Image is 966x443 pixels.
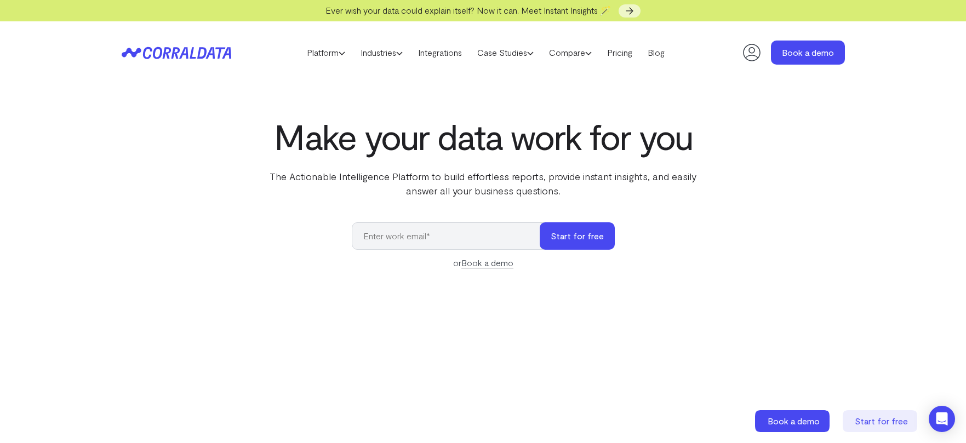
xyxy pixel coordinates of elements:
[353,44,410,61] a: Industries
[540,222,615,250] button: Start for free
[541,44,599,61] a: Compare
[410,44,470,61] a: Integrations
[470,44,541,61] a: Case Studies
[461,257,513,268] a: Book a demo
[260,117,707,156] h1: Make your data work for you
[640,44,672,61] a: Blog
[855,416,908,426] span: Start for free
[771,41,845,65] a: Book a demo
[352,222,551,250] input: Enter work email*
[260,169,707,198] p: The Actionable Intelligence Platform to build effortless reports, provide instant insights, and e...
[929,406,955,432] div: Open Intercom Messenger
[843,410,919,432] a: Start for free
[768,416,820,426] span: Book a demo
[755,410,832,432] a: Book a demo
[352,256,615,269] div: or
[299,44,353,61] a: Platform
[599,44,640,61] a: Pricing
[325,5,611,15] span: Ever wish your data could explain itself? Now it can. Meet Instant Insights 🪄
